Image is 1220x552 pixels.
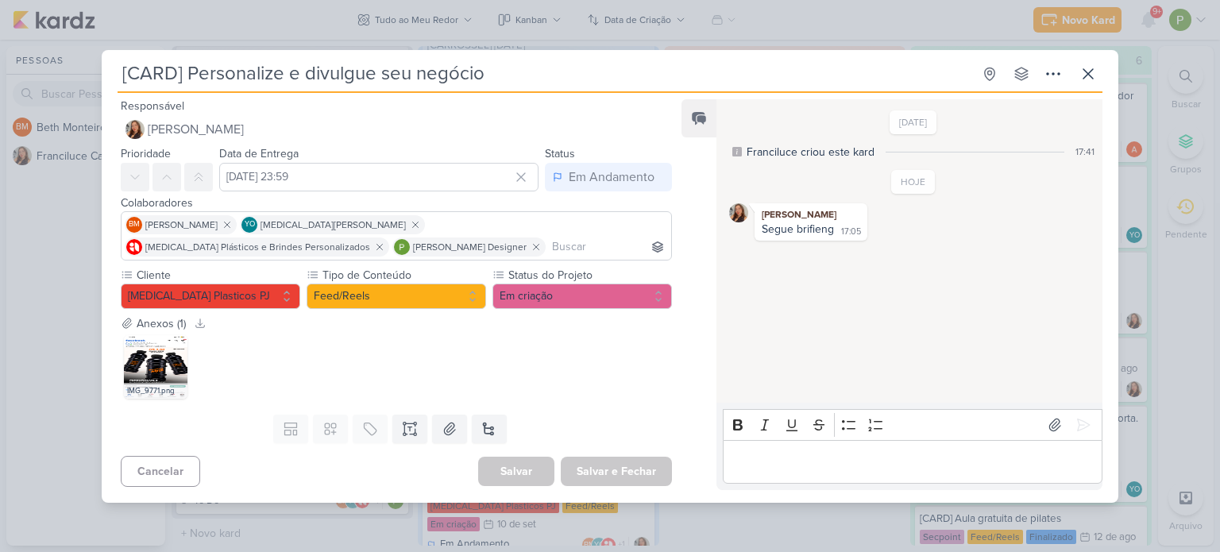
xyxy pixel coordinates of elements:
[121,115,672,144] button: [PERSON_NAME]
[507,267,672,284] label: Status do Projeto
[545,163,672,191] button: Em Andamento
[219,163,539,191] input: Select a date
[321,267,486,284] label: Tipo de Conteúdo
[124,335,187,399] img: pF0BeCP71JblpnNDplLPMjVK9uXSbxIopqT23cwA.png
[126,239,142,255] img: Allegra Plásticos e Brindes Personalizados
[413,240,527,254] span: [PERSON_NAME] Designer
[145,218,218,232] span: [PERSON_NAME]
[747,144,874,160] div: Franciluce criou este kard
[758,207,864,222] div: [PERSON_NAME]
[261,218,406,232] span: [MEDICAL_DATA][PERSON_NAME]
[241,217,257,233] div: Yasmin Oliveira
[549,237,668,257] input: Buscar
[129,221,140,229] p: BM
[125,120,145,139] img: Franciluce Carvalho
[1075,145,1095,159] div: 17:41
[723,409,1102,440] div: Editor toolbar
[841,226,861,238] div: 17:05
[492,284,672,309] button: Em criação
[124,383,187,399] div: IMG_9771.png
[118,60,972,88] input: Kard Sem Título
[126,217,142,233] div: Beth Monteiro
[121,284,300,309] button: [MEDICAL_DATA] Plasticos PJ
[245,221,255,229] p: YO
[723,440,1102,484] div: Editor editing area: main
[121,147,171,160] label: Prioridade
[569,168,654,187] div: Em Andamento
[729,203,748,222] img: Franciluce Carvalho
[145,240,370,254] span: [MEDICAL_DATA] Plásticos e Brindes Personalizados
[545,147,575,160] label: Status
[135,267,300,284] label: Cliente
[121,195,672,211] div: Colaboradores
[121,456,200,487] button: Cancelar
[137,315,186,332] div: Anexos (1)
[148,120,244,139] span: [PERSON_NAME]
[762,222,834,236] div: Segue brifieng
[307,284,486,309] button: Feed/Reels
[219,147,299,160] label: Data de Entrega
[394,239,410,255] img: Paloma Paixão Designer
[121,99,184,113] label: Responsável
